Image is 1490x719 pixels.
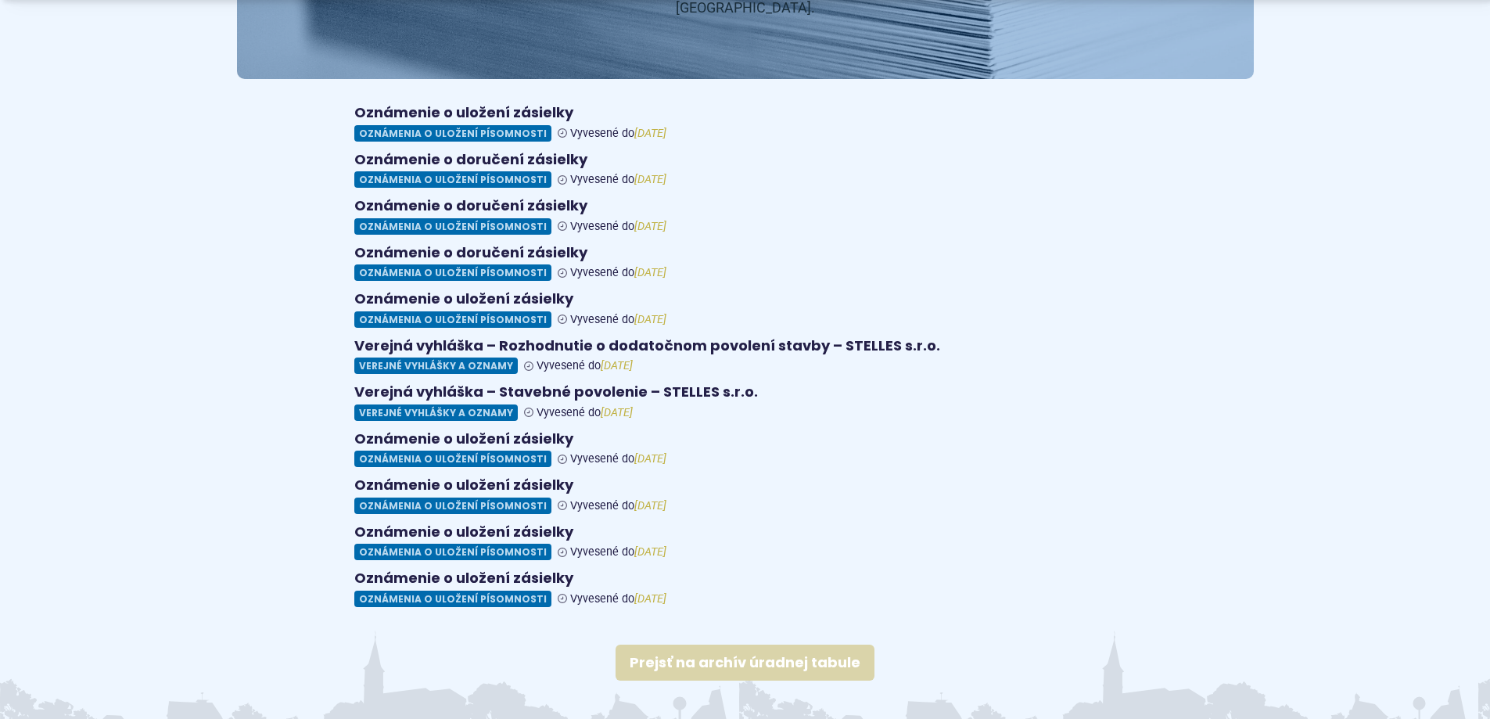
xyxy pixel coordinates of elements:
a: Oznámenie o uložení zásielky Oznámenia o uložení písomnosti Vyvesené do[DATE] [354,570,1136,607]
h4: Oznámenie o uložení zásielky [354,476,1136,494]
a: Oznámenie o uložení zásielky Oznámenia o uložení písomnosti Vyvesené do[DATE] [354,476,1136,514]
h4: Oznámenie o uložení zásielky [354,104,1136,122]
h4: Oznámenie o doručení zásielky [354,244,1136,262]
a: Verejná vyhláška – Stavebné povolenie – STELLES s.r.o. Verejné vyhlášky a oznamy Vyvesené do[DATE] [354,383,1136,421]
a: Oznámenie o uložení zásielky Oznámenia o uložení písomnosti Vyvesené do[DATE] [354,430,1136,468]
a: Oznámenie o uložení zásielky Oznámenia o uložení písomnosti Vyvesené do[DATE] [354,104,1136,142]
h4: Oznámenie o uložení zásielky [354,523,1136,541]
a: Oznámenie o uložení zásielky Oznámenia o uložení písomnosti Vyvesené do[DATE] [354,523,1136,561]
a: Prejsť na archív úradnej tabule [616,645,874,681]
h4: Oznámenie o uložení zásielky [354,290,1136,308]
h4: Verejná vyhláška – Rozhodnutie o dodatočnom povolení stavby – STELLES s.r.o. [354,337,1136,355]
a: Oznámenie o doručení zásielky Oznámenia o uložení písomnosti Vyvesené do[DATE] [354,197,1136,235]
h4: Oznámenie o doručení zásielky [354,151,1136,169]
h4: Oznámenie o uložení zásielky [354,570,1136,588]
h4: Oznámenie o doručení zásielky [354,197,1136,215]
h4: Oznámenie o uložení zásielky [354,430,1136,448]
a: Verejná vyhláška – Rozhodnutie o dodatočnom povolení stavby – STELLES s.r.o. Verejné vyhlášky a o... [354,337,1136,375]
h4: Verejná vyhláška – Stavebné povolenie – STELLES s.r.o. [354,383,1136,401]
a: Oznámenie o doručení zásielky Oznámenia o uložení písomnosti Vyvesené do[DATE] [354,151,1136,189]
a: Oznámenie o doručení zásielky Oznámenia o uložení písomnosti Vyvesené do[DATE] [354,244,1136,282]
a: Oznámenie o uložení zásielky Oznámenia o uložení písomnosti Vyvesené do[DATE] [354,290,1136,328]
